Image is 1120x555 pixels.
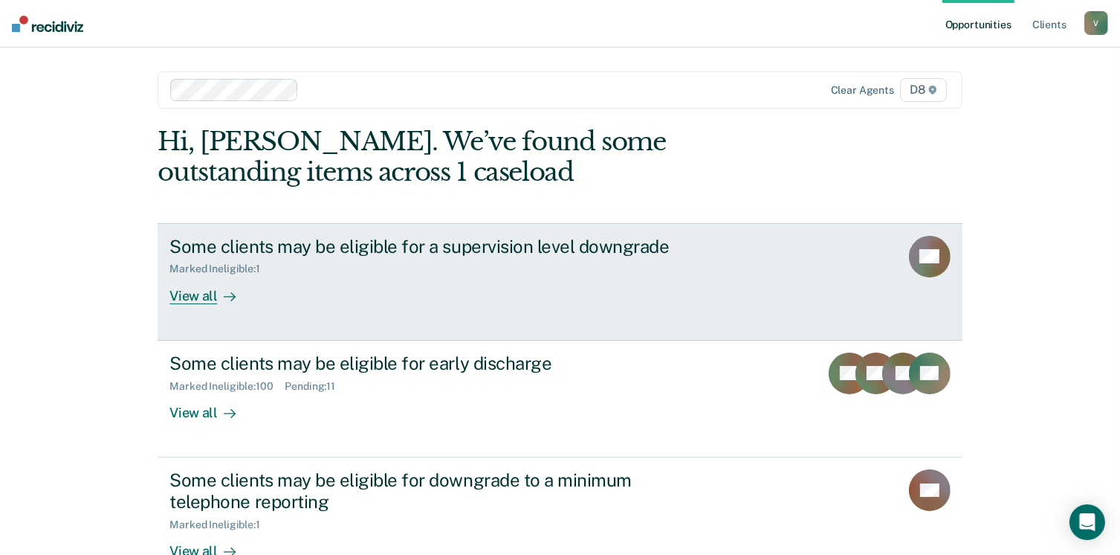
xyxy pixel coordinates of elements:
[169,263,271,275] div: Marked Ineligible : 1
[1069,504,1105,540] div: Open Intercom Messenger
[831,84,894,97] div: Clear agents
[158,126,801,187] div: Hi, [PERSON_NAME]. We’ve found some outstanding items across 1 caseload
[158,341,962,458] a: Some clients may be eligible for early dischargeMarked Ineligible:100Pending:11View all
[12,16,83,32] img: Recidiviz
[900,78,947,102] span: D8
[1084,11,1108,35] button: V
[169,519,271,531] div: Marked Ineligible : 1
[169,275,253,304] div: View all
[285,380,347,393] div: Pending : 11
[169,236,691,257] div: Some clients may be eligible for a supervision level downgrade
[158,223,962,341] a: Some clients may be eligible for a supervision level downgradeMarked Ineligible:1View all
[169,353,691,374] div: Some clients may be eligible for early discharge
[169,469,691,513] div: Some clients may be eligible for downgrade to a minimum telephone reporting
[169,380,285,393] div: Marked Ineligible : 100
[169,392,253,421] div: View all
